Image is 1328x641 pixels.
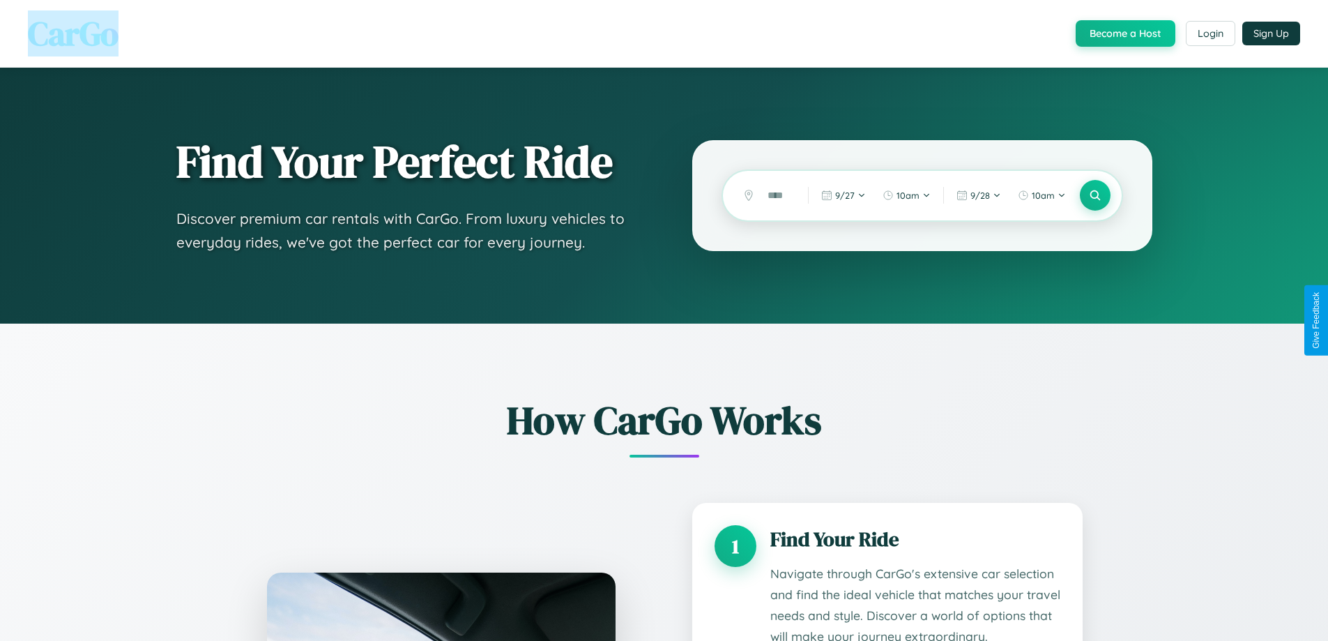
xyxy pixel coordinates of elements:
span: 9 / 28 [970,190,990,201]
button: 10am [1011,184,1073,206]
button: Sign Up [1242,22,1300,45]
button: 9/28 [949,184,1008,206]
button: 10am [876,184,938,206]
button: Login [1186,21,1235,46]
button: 9/27 [814,184,873,206]
span: 10am [1032,190,1055,201]
p: Discover premium car rentals with CarGo. From luxury vehicles to everyday rides, we've got the pe... [176,207,636,254]
h2: How CarGo Works [246,393,1083,447]
button: Become a Host [1076,20,1175,47]
span: 10am [896,190,919,201]
span: CarGo [28,10,119,56]
h3: Find Your Ride [770,525,1060,553]
div: 1 [715,525,756,567]
div: Give Feedback [1311,292,1321,349]
h1: Find Your Perfect Ride [176,137,636,186]
span: 9 / 27 [835,190,855,201]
